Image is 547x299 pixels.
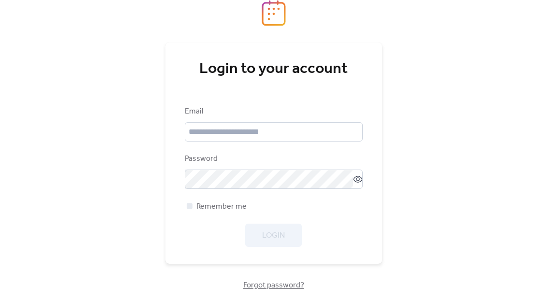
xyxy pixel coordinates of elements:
div: Password [185,153,361,165]
span: Forgot password? [243,280,304,291]
div: Login to your account [185,59,363,79]
span: Remember me [196,201,247,213]
a: Forgot password? [243,283,304,288]
div: Email [185,106,361,117]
